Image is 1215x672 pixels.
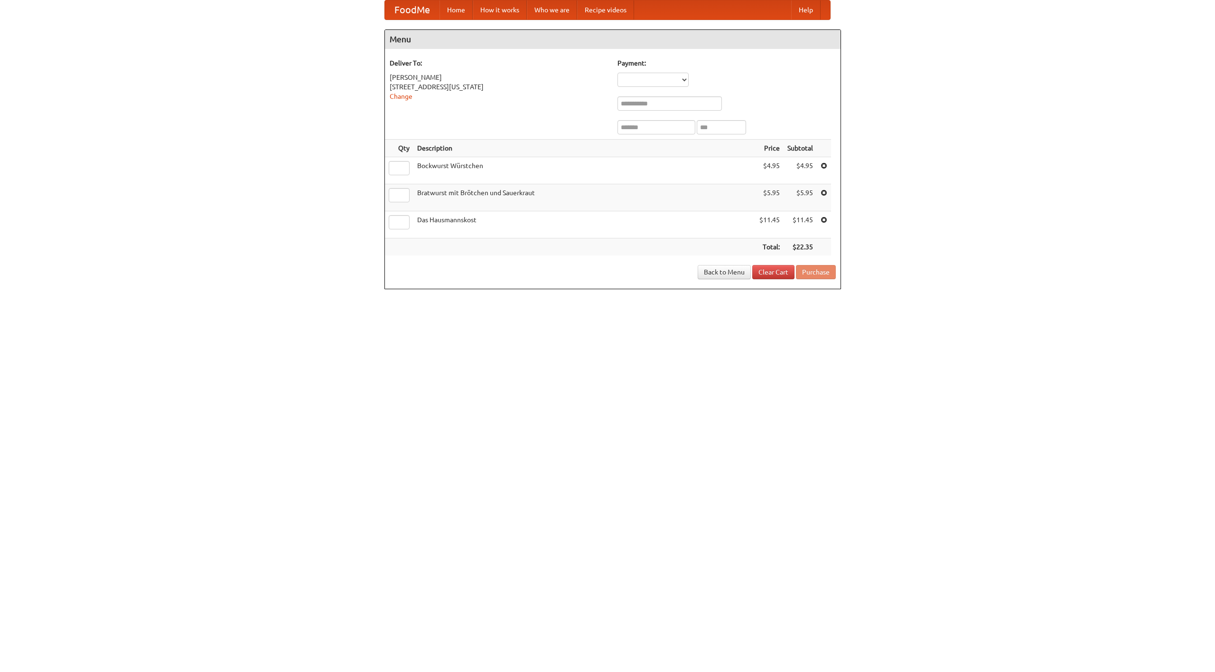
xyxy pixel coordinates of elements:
[413,140,756,157] th: Description
[784,157,817,184] td: $4.95
[756,157,784,184] td: $4.95
[796,265,836,279] button: Purchase
[390,58,608,68] h5: Deliver To:
[784,211,817,238] td: $11.45
[784,140,817,157] th: Subtotal
[390,82,608,92] div: [STREET_ADDRESS][US_STATE]
[756,184,784,211] td: $5.95
[784,184,817,211] td: $5.95
[390,73,608,82] div: [PERSON_NAME]
[756,140,784,157] th: Price
[385,140,413,157] th: Qty
[413,184,756,211] td: Bratwurst mit Brötchen und Sauerkraut
[698,265,751,279] a: Back to Menu
[756,238,784,256] th: Total:
[385,0,439,19] a: FoodMe
[617,58,836,68] h5: Payment:
[752,265,794,279] a: Clear Cart
[784,238,817,256] th: $22.35
[385,30,841,49] h4: Menu
[413,157,756,184] td: Bockwurst Würstchen
[413,211,756,238] td: Das Hausmannskost
[473,0,527,19] a: How it works
[577,0,634,19] a: Recipe videos
[756,211,784,238] td: $11.45
[439,0,473,19] a: Home
[791,0,821,19] a: Help
[527,0,577,19] a: Who we are
[390,93,412,100] a: Change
